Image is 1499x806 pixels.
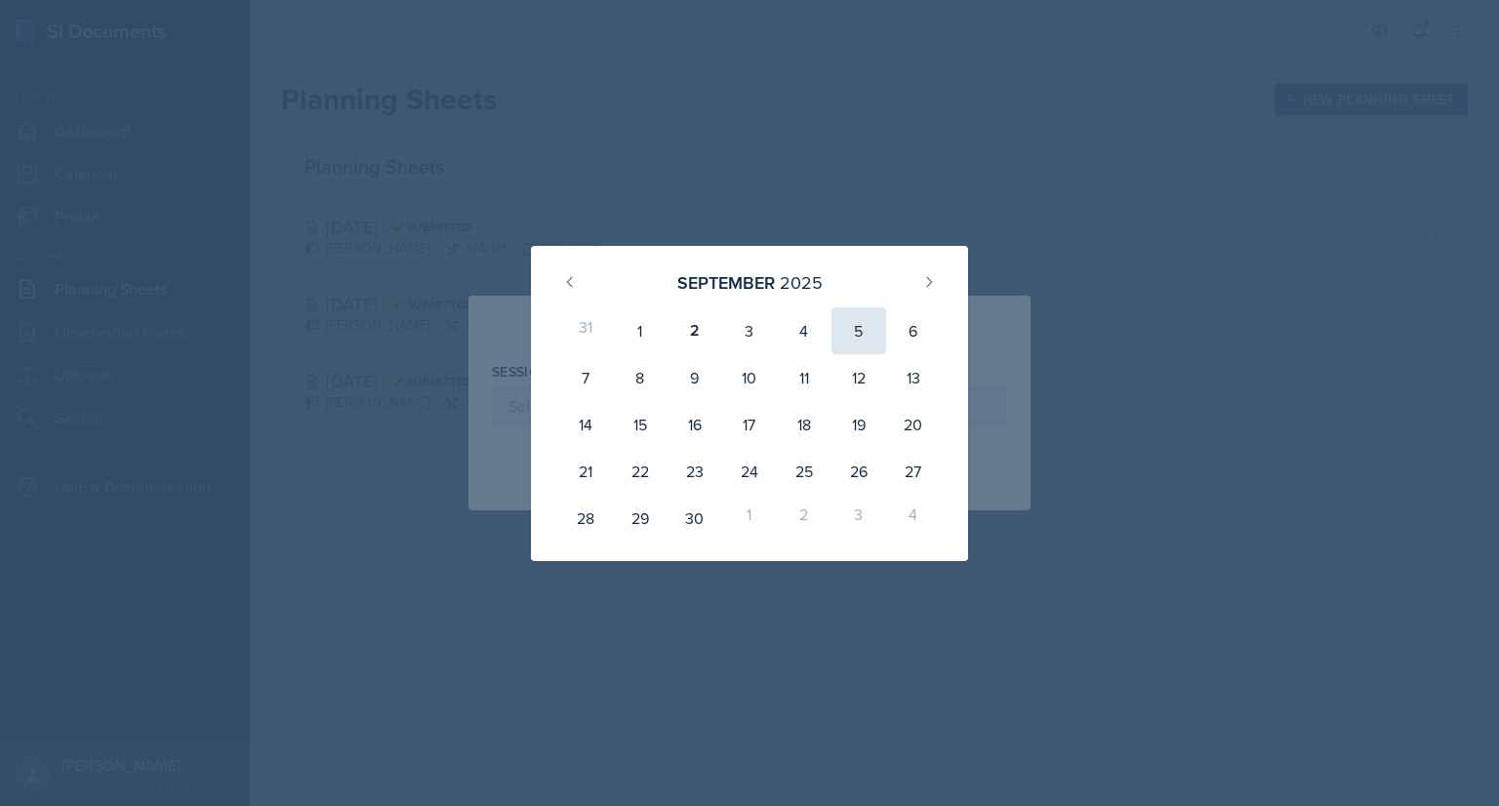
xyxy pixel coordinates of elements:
[668,354,722,401] div: 9
[558,354,613,401] div: 7
[558,495,613,542] div: 28
[886,401,941,448] div: 20
[613,495,668,542] div: 29
[722,307,777,354] div: 3
[831,448,886,495] div: 26
[558,307,613,354] div: 31
[613,354,668,401] div: 8
[558,448,613,495] div: 21
[777,354,831,401] div: 11
[777,401,831,448] div: 18
[722,495,777,542] div: 1
[722,401,777,448] div: 17
[677,269,775,296] div: September
[777,307,831,354] div: 4
[722,354,777,401] div: 10
[831,401,886,448] div: 19
[558,401,613,448] div: 14
[886,495,941,542] div: 4
[613,307,668,354] div: 1
[613,401,668,448] div: 15
[886,307,941,354] div: 6
[886,354,941,401] div: 13
[668,307,722,354] div: 2
[777,448,831,495] div: 25
[831,354,886,401] div: 12
[722,448,777,495] div: 24
[831,495,886,542] div: 3
[780,269,823,296] div: 2025
[831,307,886,354] div: 5
[777,495,831,542] div: 2
[668,495,722,542] div: 30
[886,448,941,495] div: 27
[613,448,668,495] div: 22
[668,401,722,448] div: 16
[668,448,722,495] div: 23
